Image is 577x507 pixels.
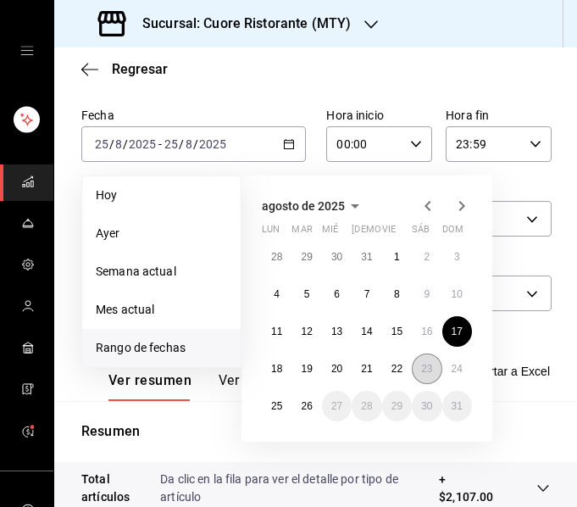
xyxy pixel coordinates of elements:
button: 24 de agosto de 2025 [442,354,472,384]
abbr: martes [291,224,312,242]
abbr: 3 de agosto de 2025 [454,251,460,263]
button: 26 de agosto de 2025 [291,391,321,421]
abbr: 22 de agosto de 2025 [391,363,402,375]
p: Total artículos [81,471,160,506]
p: + $2,107.00 [439,471,502,506]
label: Hora fin [446,109,552,121]
abbr: 6 de agosto de 2025 [334,288,340,300]
input: -- [94,137,109,151]
abbr: 9 de agosto de 2025 [424,288,430,300]
button: 3 de agosto de 2025 [442,242,472,272]
button: 1 de agosto de 2025 [382,242,412,272]
button: 22 de agosto de 2025 [382,354,412,384]
abbr: 11 de agosto de 2025 [271,326,282,337]
span: Regresar [112,61,168,77]
abbr: 28 de julio de 2025 [271,251,282,263]
button: 29 de agosto de 2025 [382,391,412,421]
abbr: 25 de agosto de 2025 [271,400,282,412]
abbr: 29 de julio de 2025 [301,251,312,263]
label: Fecha [81,109,306,121]
abbr: 23 de agosto de 2025 [421,363,432,375]
button: 18 de agosto de 2025 [262,354,291,384]
button: 28 de julio de 2025 [262,242,291,272]
button: 10 de agosto de 2025 [442,279,472,309]
abbr: 1 de agosto de 2025 [394,251,400,263]
button: 30 de julio de 2025 [322,242,352,272]
button: Ver resumen [108,372,191,401]
input: -- [114,137,123,151]
abbr: 10 de agosto de 2025 [452,288,463,300]
button: 16 de agosto de 2025 [412,316,441,347]
span: Hoy [96,187,227,204]
abbr: 29 de agosto de 2025 [391,400,402,412]
span: - [158,137,162,151]
abbr: 2 de agosto de 2025 [424,251,430,263]
button: 30 de agosto de 2025 [412,391,441,421]
button: 27 de agosto de 2025 [322,391,352,421]
span: / [109,137,114,151]
span: Rango de fechas [96,339,227,357]
button: open drawer [20,44,34,58]
abbr: 31 de julio de 2025 [361,251,372,263]
abbr: 24 de agosto de 2025 [452,363,463,375]
button: 15 de agosto de 2025 [382,316,412,347]
label: Hora inicio [326,109,432,121]
button: 8 de agosto de 2025 [382,279,412,309]
abbr: 21 de agosto de 2025 [361,363,372,375]
h3: Sucursal: Cuore Ristorante (MTY) [129,14,351,34]
input: -- [185,137,193,151]
button: Regresar [81,61,168,77]
abbr: miércoles [322,224,338,242]
abbr: 31 de agosto de 2025 [452,400,463,412]
button: 7 de agosto de 2025 [352,279,381,309]
abbr: 15 de agosto de 2025 [391,326,402,337]
button: 13 de agosto de 2025 [322,316,352,347]
abbr: 4 de agosto de 2025 [274,288,280,300]
button: 17 de agosto de 2025 [442,316,472,347]
abbr: 8 de agosto de 2025 [394,288,400,300]
button: 28 de agosto de 2025 [352,391,381,421]
button: 29 de julio de 2025 [291,242,321,272]
p: Resumen [81,421,550,442]
input: -- [164,137,179,151]
button: 9 de agosto de 2025 [412,279,441,309]
button: 5 de agosto de 2025 [291,279,321,309]
abbr: jueves [352,224,452,242]
button: 19 de agosto de 2025 [291,354,321,384]
abbr: lunes [262,224,280,242]
button: Ver ventas [219,372,286,401]
input: ---- [198,137,227,151]
button: 21 de agosto de 2025 [352,354,381,384]
p: Da clic en la fila para ver el detalle por tipo de artículo [160,471,439,506]
button: 12 de agosto de 2025 [291,316,321,347]
abbr: 19 de agosto de 2025 [301,363,312,375]
abbr: domingo [442,224,463,242]
abbr: 18 de agosto de 2025 [271,363,282,375]
abbr: 16 de agosto de 2025 [421,326,432,337]
span: / [179,137,184,151]
button: 6 de agosto de 2025 [322,279,352,309]
input: ---- [128,137,157,151]
button: 23 de agosto de 2025 [412,354,441,384]
abbr: 20 de agosto de 2025 [331,363,342,375]
button: 14 de agosto de 2025 [352,316,381,347]
span: / [123,137,128,151]
span: Semana actual [96,263,227,281]
abbr: 30 de agosto de 2025 [421,400,432,412]
abbr: 30 de julio de 2025 [331,251,342,263]
abbr: sábado [412,224,430,242]
span: agosto de 2025 [262,199,345,213]
button: 31 de agosto de 2025 [442,391,472,421]
button: 31 de julio de 2025 [352,242,381,272]
button: 2 de agosto de 2025 [412,242,441,272]
abbr: 27 de agosto de 2025 [331,400,342,412]
button: 20 de agosto de 2025 [322,354,352,384]
abbr: 28 de agosto de 2025 [361,400,372,412]
abbr: 13 de agosto de 2025 [331,326,342,337]
button: 4 de agosto de 2025 [262,279,291,309]
abbr: 26 de agosto de 2025 [301,400,312,412]
abbr: 5 de agosto de 2025 [304,288,310,300]
span: Ayer [96,225,227,242]
div: navigation tabs [108,372,380,401]
abbr: 7 de agosto de 2025 [364,288,370,300]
